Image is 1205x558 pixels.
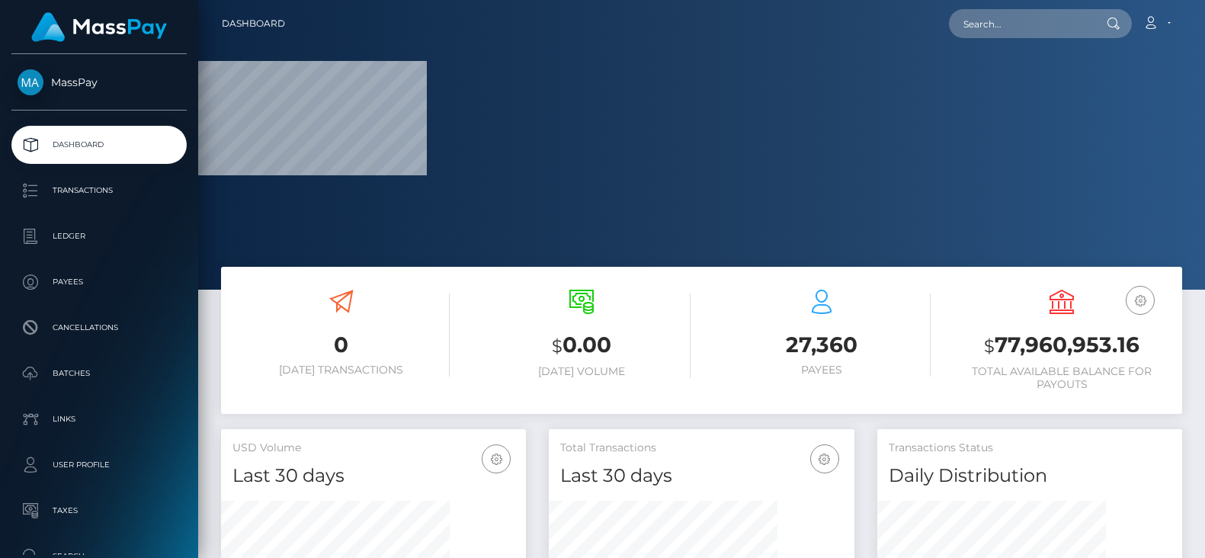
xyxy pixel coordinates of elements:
[713,330,931,360] h3: 27,360
[11,172,187,210] a: Transactions
[232,330,450,360] h3: 0
[11,217,187,255] a: Ledger
[984,335,995,357] small: $
[552,335,562,357] small: $
[18,133,181,156] p: Dashboard
[18,408,181,431] p: Links
[713,364,931,377] h6: Payees
[11,354,187,393] a: Batches
[18,499,181,522] p: Taxes
[473,365,690,378] h6: [DATE] Volume
[18,69,43,95] img: MassPay
[18,179,181,202] p: Transactions
[18,454,181,476] p: User Profile
[232,441,514,456] h5: USD Volume
[11,446,187,484] a: User Profile
[31,12,167,42] img: MassPay Logo
[889,441,1171,456] h5: Transactions Status
[18,362,181,385] p: Batches
[473,330,690,361] h3: 0.00
[11,492,187,530] a: Taxes
[11,126,187,164] a: Dashboard
[560,463,842,489] h4: Last 30 days
[232,463,514,489] h4: Last 30 days
[560,441,842,456] h5: Total Transactions
[18,271,181,293] p: Payees
[18,316,181,339] p: Cancellations
[11,309,187,347] a: Cancellations
[949,9,1092,38] input: Search...
[889,463,1171,489] h4: Daily Distribution
[18,225,181,248] p: Ledger
[11,75,187,89] span: MassPay
[11,263,187,301] a: Payees
[222,8,285,40] a: Dashboard
[953,365,1171,391] h6: Total Available Balance for Payouts
[953,330,1171,361] h3: 77,960,953.16
[232,364,450,377] h6: [DATE] Transactions
[11,400,187,438] a: Links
